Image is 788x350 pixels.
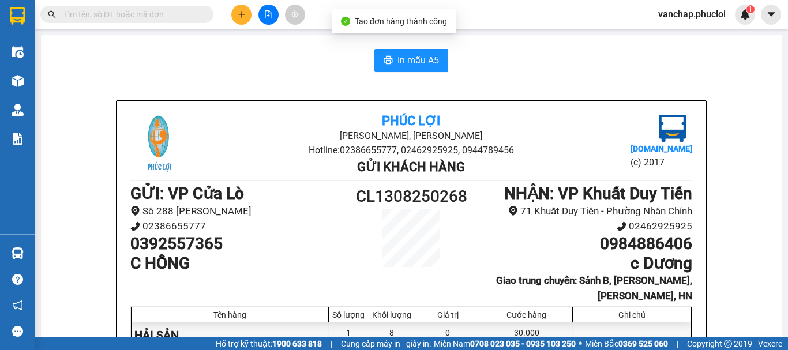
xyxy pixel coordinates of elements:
div: 1 [329,322,369,348]
div: Khối lượng [372,310,412,319]
h1: 0984886406 [482,234,692,254]
img: warehouse-icon [12,46,24,58]
span: copyright [724,340,732,348]
img: logo.jpg [659,115,686,142]
div: 0 [415,322,481,348]
h1: CL1308250268 [341,184,482,209]
span: phone [130,221,140,231]
span: environment [508,206,518,216]
button: plus [231,5,252,25]
span: Miền Bắc [585,337,668,350]
span: In mẫu A5 [397,53,439,67]
li: [PERSON_NAME], [PERSON_NAME] [108,28,482,43]
span: Miền Nam [434,337,576,350]
span: | [677,337,678,350]
b: GỬI : VP Cửa Lò [14,84,128,103]
span: Tạo đơn hàng thành công [355,17,447,26]
strong: 1900 633 818 [272,339,322,348]
b: NHẬN : VP Khuất Duy Tiến [504,184,692,203]
li: Hotline: 02386655777, 02462925925, 0944789456 [224,143,598,157]
b: [DOMAIN_NAME] [631,144,692,153]
h1: 0392557365 [130,234,341,254]
div: Giá trị [418,310,478,319]
img: warehouse-icon [12,75,24,87]
div: Cước hàng [484,310,569,319]
button: printerIn mẫu A5 [374,49,448,72]
span: printer [384,55,393,66]
li: (c) 2017 [631,155,692,170]
b: Giao trung chuyển: Sảnh B, [PERSON_NAME], [PERSON_NAME], HN [496,274,692,302]
div: Ghi chú [576,310,688,319]
img: warehouse-icon [12,247,24,259]
img: warehouse-icon [12,104,24,116]
span: plus [238,10,246,18]
span: file-add [264,10,272,18]
span: aim [291,10,299,18]
img: icon-new-feature [740,9,751,20]
b: Gửi khách hàng [357,160,465,174]
span: Hỗ trợ kỹ thuật: [216,337,322,350]
img: logo-vxr [10,7,25,25]
span: ⚪️ [579,341,582,346]
button: aim [285,5,305,25]
strong: 0369 525 060 [618,339,668,348]
li: [PERSON_NAME], [PERSON_NAME] [224,129,598,143]
sup: 1 [746,5,755,13]
li: Hotline: 02386655777, 02462925925, 0944789456 [108,43,482,57]
span: phone [617,221,626,231]
span: | [331,337,332,350]
img: logo.jpg [130,115,188,172]
span: question-circle [12,274,23,285]
span: search [48,10,56,18]
b: Phúc Lợi [382,114,440,128]
li: 02462925925 [482,219,692,234]
div: Số lượng [332,310,366,319]
li: Sô 288 [PERSON_NAME] [130,204,341,219]
strong: 0708 023 035 - 0935 103 250 [470,339,576,348]
span: vanchap.phucloi [649,7,735,21]
span: caret-down [766,9,776,20]
span: environment [130,206,140,216]
h1: c Dương [482,254,692,273]
div: 8 [369,322,415,348]
span: Cung cấp máy in - giấy in: [341,337,431,350]
h1: C HỒNG [130,254,341,273]
button: caret-down [761,5,781,25]
button: file-add [258,5,279,25]
span: 1 [748,5,752,13]
img: logo.jpg [14,14,72,72]
b: GỬI : VP Cửa Lò [130,184,244,203]
span: notification [12,300,23,311]
li: 71 Khuất Duy Tiến - Phường Nhân Chính [482,204,692,219]
span: check-circle [341,17,350,26]
div: 30.000 [481,322,573,348]
div: HẢI SẢN [132,322,329,348]
li: 02386655777 [130,219,341,234]
img: solution-icon [12,133,24,145]
span: message [12,326,23,337]
input: Tìm tên, số ĐT hoặc mã đơn [63,8,200,21]
div: Tên hàng [134,310,325,319]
